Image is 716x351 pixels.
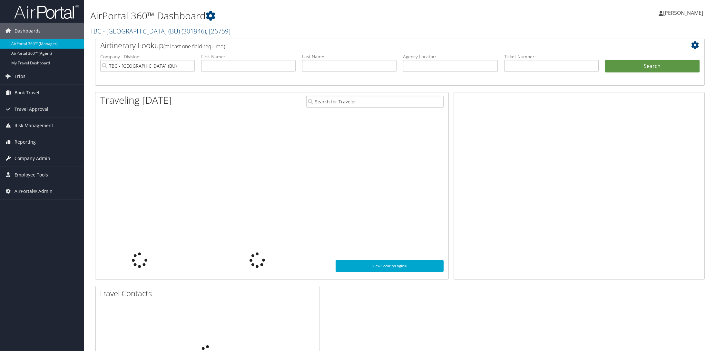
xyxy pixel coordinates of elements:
[100,53,195,60] label: Company - Division:
[302,53,397,60] label: Last Name:
[15,23,41,39] span: Dashboards
[90,9,503,23] h1: AirPortal 360™ Dashboard
[163,43,225,50] span: (at least one field required)
[100,93,172,107] h1: Traveling [DATE]
[90,27,230,35] a: TBC - [GEOGRAPHIC_DATA] (BU)
[659,3,710,23] a: [PERSON_NAME]
[403,53,497,60] label: Agency Locator:
[100,40,649,51] h2: Airtinerary Lookup
[663,9,703,16] span: [PERSON_NAME]
[15,183,53,199] span: AirPortal® Admin
[15,85,39,101] span: Book Travel
[99,288,319,299] h2: Travel Contacts
[15,68,25,84] span: Trips
[14,4,79,19] img: airportal-logo.png
[504,53,599,60] label: Ticket Number:
[15,118,53,134] span: Risk Management
[15,134,36,150] span: Reporting
[206,27,230,35] span: , [ 26759 ]
[605,60,700,73] button: Search
[15,150,50,166] span: Company Admin
[181,27,206,35] span: ( 301946 )
[15,101,48,117] span: Travel Approval
[336,260,444,272] a: View SecurityLogic®
[15,167,48,183] span: Employee Tools
[306,96,444,108] input: Search for Traveler
[201,53,296,60] label: First Name:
